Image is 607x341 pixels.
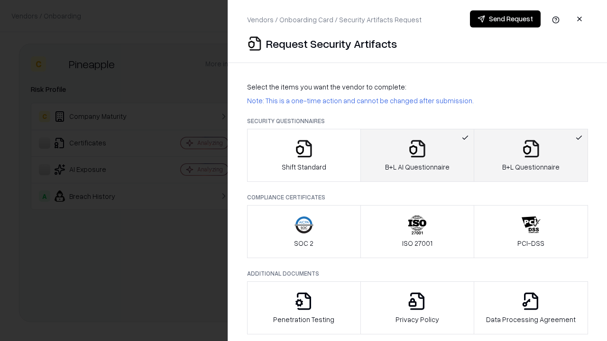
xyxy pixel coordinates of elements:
button: SOC 2 [247,205,361,258]
p: Request Security Artifacts [266,36,397,51]
button: Send Request [470,10,541,27]
button: B+L AI Questionnaire [360,129,475,182]
p: Additional Documents [247,269,588,278]
p: Shift Standard [282,162,326,172]
button: ISO 27001 [360,205,475,258]
button: Shift Standard [247,129,361,182]
button: Privacy Policy [360,281,475,334]
p: ISO 27001 [402,238,432,248]
button: Data Processing Agreement [474,281,588,334]
p: Penetration Testing [273,314,334,324]
p: B+L Questionnaire [502,162,560,172]
button: Penetration Testing [247,281,361,334]
p: Security Questionnaires [247,117,588,125]
button: B+L Questionnaire [474,129,588,182]
p: Vendors / Onboarding Card / Security Artifacts Request [247,15,422,25]
p: Privacy Policy [395,314,439,324]
p: SOC 2 [294,238,313,248]
p: B+L AI Questionnaire [385,162,450,172]
p: Compliance Certificates [247,193,588,201]
p: Data Processing Agreement [486,314,576,324]
p: Select the items you want the vendor to complete: [247,82,588,92]
button: PCI-DSS [474,205,588,258]
p: Note: This is a one-time action and cannot be changed after submission. [247,96,588,106]
p: PCI-DSS [517,238,544,248]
